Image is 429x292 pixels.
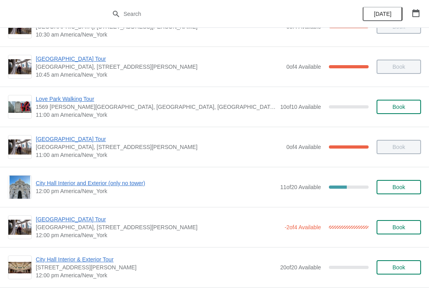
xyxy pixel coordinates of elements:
[392,224,405,230] span: Book
[36,255,276,263] span: City Hall Interior & Exterior Tour
[363,7,402,21] button: [DATE]
[36,143,282,151] span: [GEOGRAPHIC_DATA], [STREET_ADDRESS][PERSON_NAME]
[36,103,276,111] span: 1569 [PERSON_NAME][GEOGRAPHIC_DATA], [GEOGRAPHIC_DATA], [GEOGRAPHIC_DATA], [GEOGRAPHIC_DATA]
[36,95,276,103] span: Love Park Walking Tour
[36,179,276,187] span: City Hall Interior and Exterior (only no tower)
[36,271,276,279] span: 12:00 pm America/New_York
[374,11,391,17] span: [DATE]
[392,184,405,190] span: Book
[36,215,280,223] span: [GEOGRAPHIC_DATA] Tour
[8,139,31,155] img: City Hall Tower Tour | City Hall Visitor Center, 1400 John F Kennedy Boulevard Suite 121, Philade...
[284,224,321,230] span: -2 of 4 Available
[8,262,31,273] img: City Hall Interior & Exterior Tour | 1400 John F Kennedy Boulevard, Suite 121, Philadelphia, PA, ...
[377,260,421,275] button: Book
[36,187,276,195] span: 12:00 pm America/New_York
[8,59,31,75] img: City Hall Tower Tour | City Hall Visitor Center, 1400 John F Kennedy Boulevard Suite 121, Philade...
[280,104,321,110] span: 10 of 10 Available
[36,151,282,159] span: 11:00 am America/New_York
[36,135,282,143] span: [GEOGRAPHIC_DATA] Tour
[8,101,31,113] img: Love Park Walking Tour | 1569 John F Kennedy Boulevard, Philadelphia, PA, USA | 11:00 am America/...
[36,71,282,79] span: 10:45 am America/New_York
[36,111,276,119] span: 11:00 am America/New_York
[286,144,321,150] span: 0 of 4 Available
[8,220,31,235] img: City Hall Tower Tour | City Hall Visitor Center, 1400 John F Kennedy Boulevard Suite 121, Philade...
[286,64,321,70] span: 0 of 4 Available
[123,7,322,21] input: Search
[10,176,31,199] img: City Hall Interior and Exterior (only no tower) | | 12:00 pm America/New_York
[280,184,321,190] span: 11 of 20 Available
[36,63,282,71] span: [GEOGRAPHIC_DATA], [STREET_ADDRESS][PERSON_NAME]
[377,180,421,194] button: Book
[280,264,321,271] span: 20 of 20 Available
[392,104,405,110] span: Book
[377,220,421,234] button: Book
[36,223,280,231] span: [GEOGRAPHIC_DATA], [STREET_ADDRESS][PERSON_NAME]
[36,231,280,239] span: 12:00 pm America/New_York
[36,263,276,271] span: [STREET_ADDRESS][PERSON_NAME]
[36,55,282,63] span: [GEOGRAPHIC_DATA] Tour
[36,31,282,39] span: 10:30 am America/New_York
[392,264,405,271] span: Book
[377,100,421,114] button: Book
